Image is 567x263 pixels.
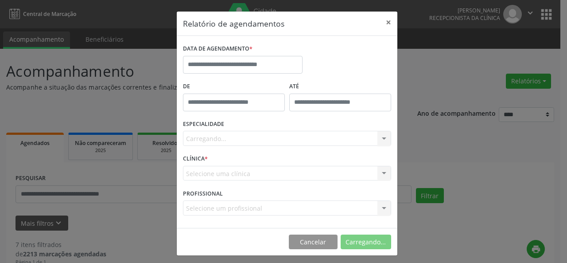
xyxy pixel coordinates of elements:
button: Carregando... [341,235,391,250]
label: ESPECIALIDADE [183,118,224,131]
label: De [183,80,285,94]
label: ATÉ [289,80,391,94]
label: DATA DE AGENDAMENTO [183,42,252,56]
button: Cancelar [289,235,338,250]
button: Close [380,12,397,33]
label: PROFISSIONAL [183,187,223,200]
label: CLÍNICA [183,152,208,166]
h5: Relatório de agendamentos [183,18,284,29]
